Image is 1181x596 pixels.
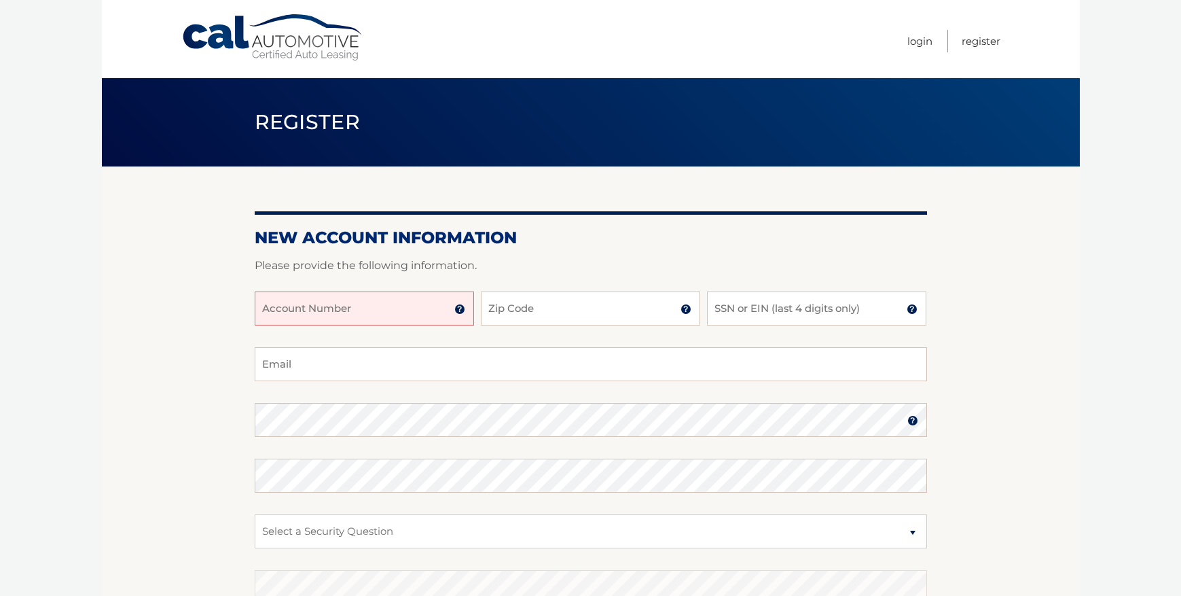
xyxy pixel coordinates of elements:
[181,14,365,62] a: Cal Automotive
[255,347,927,381] input: Email
[481,292,700,326] input: Zip Code
[907,304,917,315] img: tooltip.svg
[255,109,361,135] span: Register
[454,304,465,315] img: tooltip.svg
[255,292,474,326] input: Account Number
[680,304,691,315] img: tooltip.svg
[907,30,932,52] a: Login
[255,256,927,275] p: Please provide the following information.
[907,415,918,426] img: tooltip.svg
[255,228,927,248] h2: New Account Information
[962,30,1000,52] a: Register
[707,292,926,326] input: SSN or EIN (last 4 digits only)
